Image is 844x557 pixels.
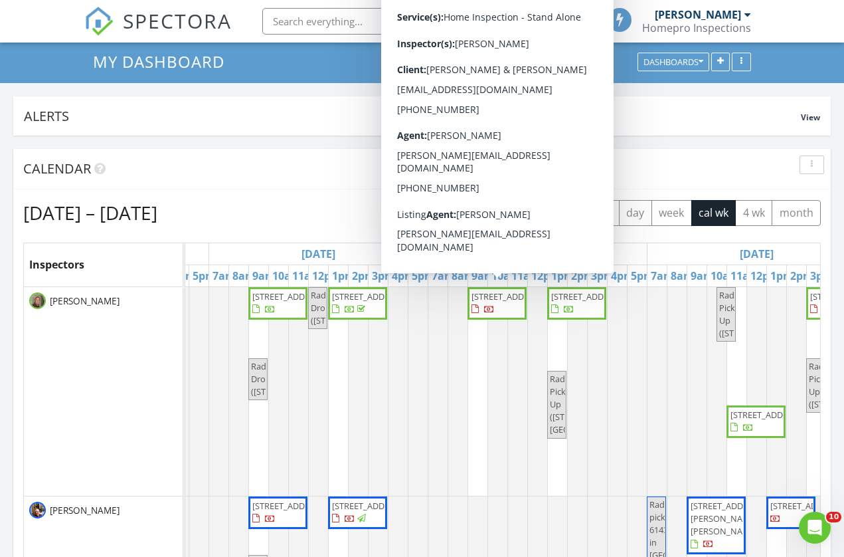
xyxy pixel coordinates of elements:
a: 9am [468,265,498,286]
span: Calendar [23,160,91,177]
span: [PERSON_NAME] [47,504,122,517]
button: 4 wk [735,200,772,226]
a: 8am [667,265,697,286]
span: [STREET_ADDRESS] [332,290,406,302]
span: [STREET_ADDRESS] [332,500,406,512]
a: 10am [707,265,743,286]
a: 8am [448,265,478,286]
a: 10am [488,265,524,286]
img: garth_pic.jpg [29,502,46,518]
span: View [801,112,820,123]
span: [STREET_ADDRESS] [252,500,327,512]
span: Radon Pick Up ([STREET_ADDRESS][GEOGRAPHIC_DATA]) [550,373,636,436]
div: Alerts [24,107,801,125]
a: 3pm [369,265,398,286]
a: 1pm [767,265,797,286]
a: 4pm [388,265,418,286]
span: [STREET_ADDRESS] [252,290,327,302]
a: 8am [229,265,259,286]
button: day [619,200,652,226]
a: 2pm [349,265,379,286]
img: img_1802.jpeg [29,292,46,309]
img: The Best Home Inspection Software - Spectora [84,7,114,36]
span: SPECTORA [123,7,232,35]
a: 2pm [787,265,817,286]
button: Next [551,199,582,227]
span: 10 [826,512,841,522]
span: Radon Drop ([STREET_ADDRESS]) [311,289,390,326]
button: month [772,200,821,226]
button: cal wk [691,200,736,226]
a: 9am [687,265,717,286]
span: Radon Drop ([STREET_ADDRESS]) [251,360,331,397]
a: 11am [289,265,325,286]
button: Previous [521,199,552,227]
input: Search everything... [262,8,528,35]
a: 4pm [608,265,637,286]
a: 3pm [807,265,837,286]
span: Radon Pick Up ([STREET_ADDRESS]) [719,289,799,340]
a: 12pm [747,265,783,286]
a: 1pm [329,265,359,286]
a: Go to August 27, 2025 [517,243,558,265]
a: 5pm [189,265,219,286]
h2: [DATE] – [DATE] [23,199,157,226]
span: [STREET_ADDRESS] [730,409,805,421]
a: 9am [249,265,279,286]
a: 11am [508,265,544,286]
a: 3pm [588,265,618,286]
a: 5pm [628,265,657,286]
div: [PERSON_NAME] [655,8,741,21]
a: 7am [428,265,458,286]
a: Go to August 26, 2025 [298,243,339,265]
div: Dashboards [643,57,703,66]
a: 12pm [309,265,345,286]
button: list [590,200,620,226]
span: [STREET_ADDRESS] [551,290,626,302]
a: 1pm [548,265,578,286]
a: My Dashboard [93,51,236,72]
button: Dashboards [637,53,709,71]
iframe: Intercom live chat [799,512,831,544]
button: [DATE] [464,200,513,226]
span: [STREET_ADDRESS] [471,290,546,302]
a: 11am [727,265,763,286]
a: 7am [647,265,677,286]
a: SPECTORA [84,18,232,46]
span: Inspectors [29,257,84,272]
a: 7am [209,265,239,286]
a: Go to August 28, 2025 [736,243,777,265]
a: 12pm [528,265,564,286]
div: Homepro Inspections [642,21,751,35]
span: [STREET_ADDRESS][PERSON_NAME][PERSON_NAME] [691,500,765,537]
button: week [651,200,692,226]
a: 5pm [408,265,438,286]
a: 2pm [568,265,598,286]
span: [PERSON_NAME] [47,294,122,308]
a: 10am [269,265,305,286]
